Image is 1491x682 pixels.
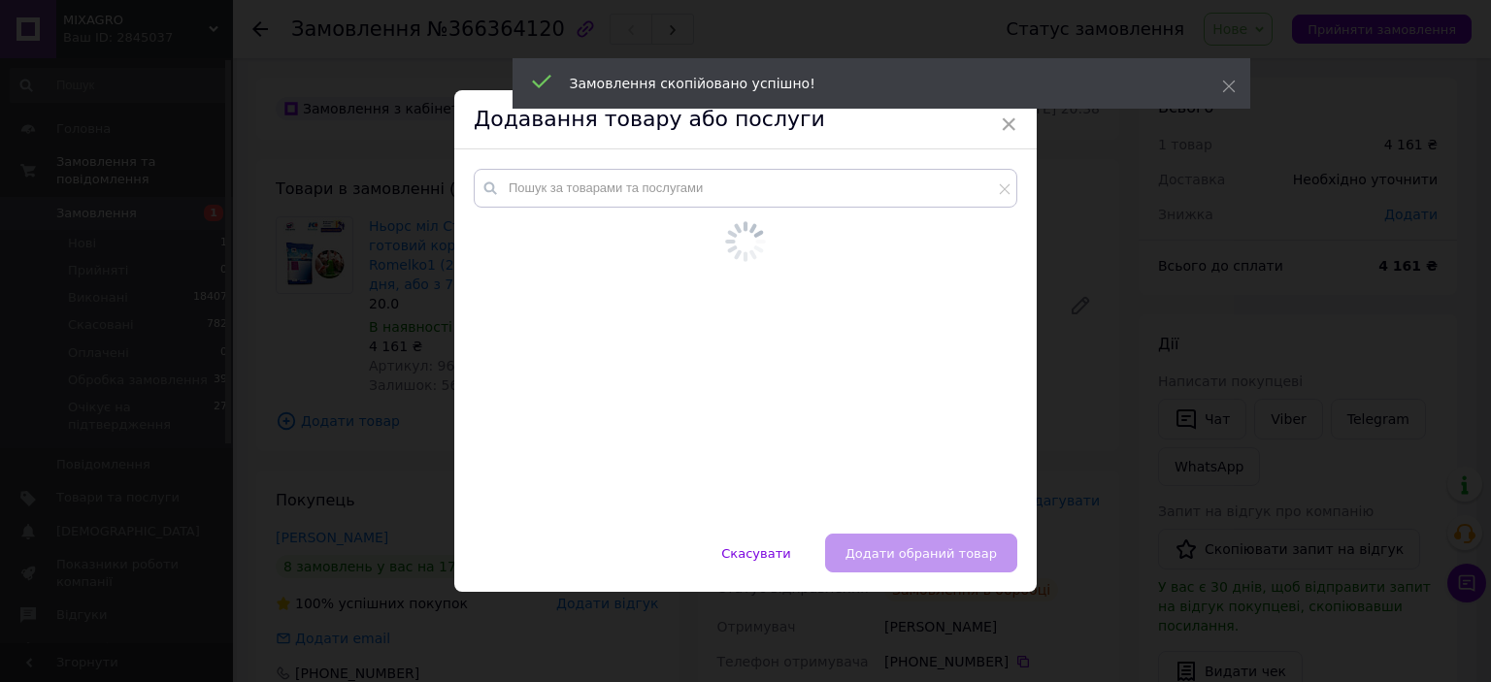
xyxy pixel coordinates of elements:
span: Скасувати [721,546,790,561]
button: Скасувати [701,534,811,572]
span: × [1000,108,1017,141]
div: Замовлення скопійовано успішно! [570,74,1174,93]
div: Додавання товару або послуги [454,90,1037,149]
input: Пошук за товарами та послугами [474,169,1017,208]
